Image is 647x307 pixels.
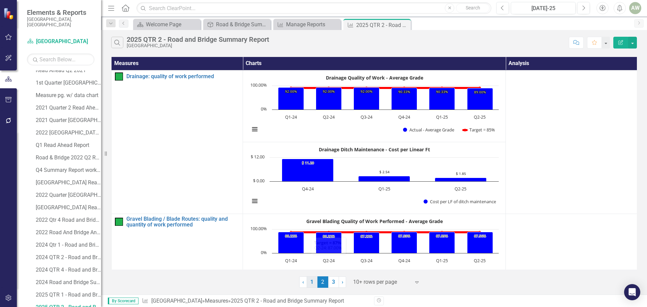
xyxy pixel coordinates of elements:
[36,80,101,86] div: 1st Quarter [GEOGRAPHIC_DATA] Read Ahead Report
[474,257,486,264] text: Q2-25
[261,249,267,255] text: 0%
[328,276,339,288] a: 3
[317,276,328,288] span: 2
[467,88,493,110] path: Q2-25, 89. Actual - Average Grade.
[36,167,101,173] div: Q4 Summary Report working
[34,239,101,250] a: 2024 Qtr 1 - Road and Bridge Summary Report
[474,90,486,94] text: 89.00%
[34,189,101,200] a: 2022 Quarter [GEOGRAPHIC_DATA] Read Ahead Report
[34,264,101,275] a: 2024 QTR 4 - Road and Bridge Summary Report
[285,114,297,120] text: Q1-24
[307,276,317,288] a: 1
[282,159,334,181] path: Q4-24, 11.2. Cost per LF of ditch maintenance .
[250,125,259,134] button: View chart menu, Drainage Quality of Work - Average Grade
[466,5,480,10] span: Search
[474,114,486,120] text: Q2-25
[34,252,101,263] a: 2024 QTR 2 - Road and Bridge Summary Report
[34,214,101,225] a: 2022 Qtr 4 Road and Bridge Summary Report 2
[436,89,448,94] text: 90.33%
[112,70,243,214] td: Double-Click to Edit Right Click for Context Menu
[36,242,101,248] div: 2024 Qtr 1 - Road and Bridge Summary Report
[36,180,101,186] div: [GEOGRAPHIC_DATA] Read Ahead Report
[205,298,228,304] a: Measures
[146,20,199,29] div: Welcome Page
[624,284,640,300] div: Open Intercom Messenger
[323,257,335,264] text: Q2-24
[34,152,101,163] a: Road & Bridge 2022 Q2 Read Ahead Report
[250,225,267,232] text: 100.00%
[290,87,292,89] path: Q1-24, 90. Target = 85%.
[246,144,502,212] div: Drainage Ditch Maintenance - Cost per Linear Ft. Highcharts interactive chart.
[302,279,304,285] span: ‹
[285,89,297,94] text: 92.00%
[359,176,410,181] path: Q1-25, 2.54. Cost per LF of ditch maintenance .
[246,216,502,283] div: Gravel Blading Quality of Work Performed - Average Grade. Highcharts interactive chart.
[246,216,502,283] svg: Interactive chart
[246,144,502,212] svg: Interactive chart
[135,20,199,29] a: Welcome Page
[441,87,443,89] path: Q1-25, 90. Target = 85%.
[511,2,576,14] button: [DATE]-25
[424,198,496,205] button: Show Cost per LF of ditch maintenance
[379,170,390,174] text: $ 2.54
[115,218,123,226] img: On Target
[361,89,372,94] text: 92.00%
[34,127,101,138] a: 2022 [GEOGRAPHIC_DATA] Read Ahead Report
[506,70,637,214] td: Double-Click to Edit
[34,289,101,300] a: 2025 QTR 1 - Road and Bridge Summary Report
[513,4,573,12] div: [DATE]-25
[361,234,372,239] text: 87.22%
[436,257,448,264] text: Q1-25
[629,2,641,14] button: AW
[319,146,430,153] text: Drainage Ditch Maintenance - Cost per Linear Ft
[278,232,493,253] g: Actual - Avg Grade, series 1 of 2. Bar series with 6 bars.
[398,89,410,94] text: 90.33%
[36,142,101,148] div: Q1 Read Ahead Report
[36,229,101,236] div: 2022 Road And Bridge Annual Measure Summary Report
[36,92,101,98] div: Measure pg. w/ data chart
[278,232,304,253] path: Q1-24, 88.22222222. Actual - Avg Grade.
[27,17,94,28] small: [GEOGRAPHIC_DATA], [GEOGRAPHIC_DATA]
[34,90,101,100] a: Measure pg. w/ data chart
[286,20,339,29] div: Manage Reports
[285,234,297,238] text: 88.22%
[429,232,455,253] path: Q1-25, 87.88888889. Actual - Avg Grade.
[36,217,101,223] div: 2022 Qtr 4 Road and Bridge Summary Report 2
[36,205,101,211] div: [GEOGRAPHIC_DATA] Read Ahead Report 2
[463,127,496,133] button: Show Target = 85%
[392,232,417,253] path: Q4-24, 87.33333333. Actual - Avg Grade.
[398,114,410,120] text: Q4-24
[365,87,368,89] path: Q3-24, 90. Target = 85%.
[36,67,101,73] div: Read Ahead Q2 2021
[326,74,423,81] text: Drainage Quality of Work - Average Grade
[278,87,493,110] g: Actual - Average Grade, series 1 of 2. Bar series with 6 bars.
[456,3,490,13] button: Search
[246,72,502,140] div: Drainage Quality of Work - Average Grade. Highcharts interactive chart.
[323,234,335,239] text: 86.22%
[342,279,343,285] span: ›
[354,87,379,110] path: Q3-24, 92. Actual - Average Grade.
[467,232,493,253] path: Q2-25, 87.55555556. Actual - Avg Grade.
[250,196,259,206] button: View chart menu, Drainage Ditch Maintenance - Cost per Linear Ft
[316,87,342,110] path: Q2-24, 92. Actual - Average Grade.
[398,257,410,264] text: Q4-24
[435,178,487,181] path: Q2-25, 1.85. Cost per LF of ditch maintenance .
[27,54,94,65] input: Search Below...
[436,234,448,238] text: 87.89%
[392,88,417,110] path: Q4-24, 90.33333333. Actual - Average Grade.
[302,160,314,165] text: $ 11.20
[429,88,455,110] path: Q1-25, 90.33333333. Actual - Average Grade.
[34,77,101,88] a: 1st Quarter [GEOGRAPHIC_DATA] Read Ahead Report
[275,20,339,29] a: Manage Reports
[356,21,409,29] div: 2025 QTR 2 - Road and Bridge Summary Report
[328,87,330,89] path: Q2-24, 90. Target = 85%.
[108,298,138,304] span: By Scorecard
[403,87,406,89] path: Q4-24, 90. Target = 85%.
[127,36,269,43] div: 2025 QTR 2 - Road and Bridge Summary Report
[354,232,379,253] path: Q3-24, 87.22222222. Actual - Avg Grade.
[455,186,466,192] text: Q2-25
[403,127,455,133] button: Show Actual - Average Grade
[36,292,101,298] div: 2025 QTR 1 - Road and Bridge Summary Report
[34,164,101,175] a: Q4 Summary Report working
